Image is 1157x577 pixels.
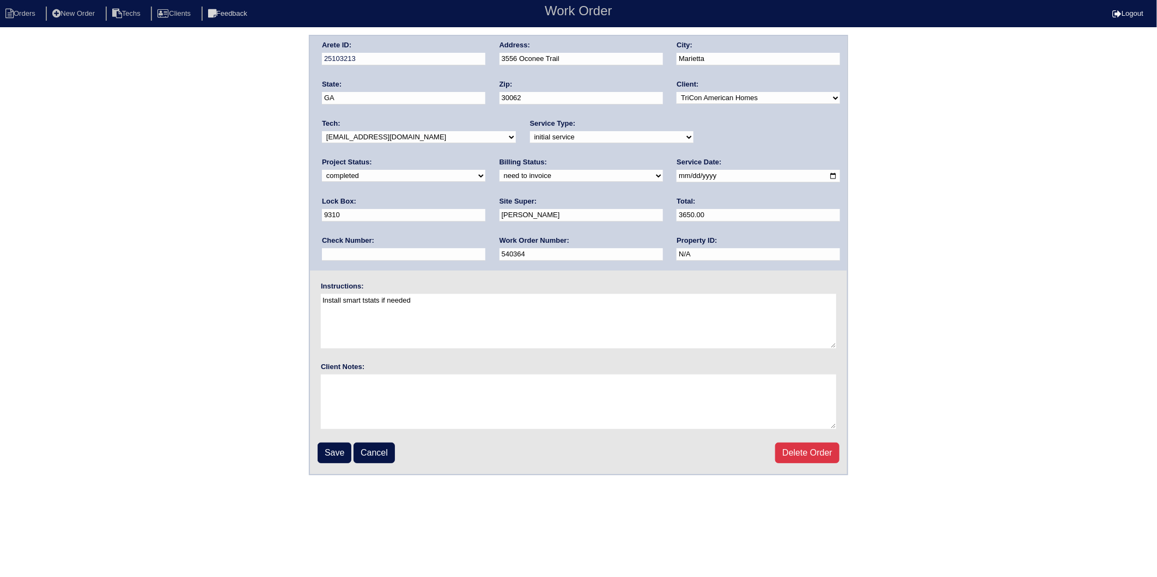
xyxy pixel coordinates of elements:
[322,79,342,89] label: State:
[500,40,530,50] label: Address:
[321,362,364,372] label: Client Notes:
[322,236,374,245] label: Check Number:
[500,197,537,206] label: Site Super:
[677,40,692,50] label: City:
[530,119,576,128] label: Service Type:
[677,79,698,89] label: Client:
[321,281,364,291] label: Instructions:
[500,236,569,245] label: Work Order Number:
[151,9,199,17] a: Clients
[677,236,717,245] label: Property ID:
[677,157,721,167] label: Service Date:
[775,443,839,463] a: Delete Order
[321,294,836,348] textarea: Install smart tstats if needed
[106,7,149,21] li: Techs
[354,443,395,463] a: Cancel
[677,197,695,206] label: Total:
[46,7,103,21] li: New Order
[500,53,663,65] input: Enter a location
[322,157,372,167] label: Project Status:
[1112,9,1143,17] a: Logout
[500,157,547,167] label: Billing Status:
[318,443,351,463] input: Save
[106,9,149,17] a: Techs
[322,119,340,128] label: Tech:
[46,9,103,17] a: New Order
[322,197,356,206] label: Lock Box:
[202,7,256,21] li: Feedback
[500,79,513,89] label: Zip:
[151,7,199,21] li: Clients
[322,40,351,50] label: Arete ID:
